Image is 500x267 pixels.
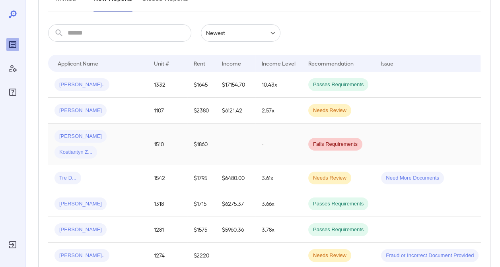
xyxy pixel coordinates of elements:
[216,191,255,217] td: $6275.37
[54,174,81,182] span: Tre D...
[308,58,354,68] div: Recommendation
[6,62,19,75] div: Manage Users
[6,38,19,51] div: Reports
[308,200,368,208] span: Passes Requirements
[148,217,187,243] td: 1281
[148,98,187,124] td: 1107
[255,98,302,124] td: 2.57x
[201,24,280,42] div: Newest
[148,165,187,191] td: 1542
[187,72,216,98] td: $1645
[148,191,187,217] td: 1318
[194,58,206,68] div: Rent
[255,191,302,217] td: 3.66x
[308,107,351,114] span: Needs Review
[308,174,351,182] span: Needs Review
[58,58,98,68] div: Applicant Name
[216,72,255,98] td: $17154.70
[262,58,296,68] div: Income Level
[255,72,302,98] td: 10.43x
[255,124,302,165] td: -
[216,217,255,243] td: $5960.36
[381,252,479,259] span: Fraud or Incorrect Document Provided
[54,149,97,156] span: Kostiantyn Z...
[255,165,302,191] td: 3.61x
[187,98,216,124] td: $2380
[216,98,255,124] td: $6121.42
[187,217,216,243] td: $1575
[54,252,109,259] span: [PERSON_NAME]..
[308,81,368,89] span: Passes Requirements
[187,124,216,165] td: $1860
[222,58,241,68] div: Income
[54,107,107,114] span: [PERSON_NAME]
[308,141,362,148] span: Fails Requirements
[54,81,109,89] span: [PERSON_NAME]..
[216,165,255,191] td: $6480.00
[54,226,107,234] span: [PERSON_NAME]
[6,86,19,99] div: FAQ
[381,174,444,182] span: Need More Documents
[54,200,107,208] span: [PERSON_NAME]
[154,58,169,68] div: Unit #
[54,133,107,140] span: [PERSON_NAME]
[308,226,368,234] span: Passes Requirements
[6,238,19,251] div: Log Out
[187,165,216,191] td: $1795
[148,124,187,165] td: 1510
[255,217,302,243] td: 3.78x
[148,72,187,98] td: 1332
[187,191,216,217] td: $1715
[308,252,351,259] span: Needs Review
[381,58,394,68] div: Issue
